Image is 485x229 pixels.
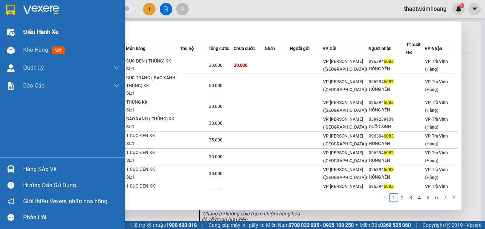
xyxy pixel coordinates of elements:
[424,193,432,202] li: 5
[7,165,15,173] img: warehouse-icon
[52,46,65,54] span: mới
[415,193,424,202] li: 4
[384,150,394,155] span: 6083
[381,193,389,202] li: Previous Page
[369,123,406,131] div: QUỐC SINH
[126,99,180,106] div: THÙNG KK
[6,5,15,15] img: logo-vxr
[384,100,394,105] span: 6083
[3,14,96,28] span: VP [PERSON_NAME] (Hàng) -
[323,167,367,180] span: VP [PERSON_NAME] ([GEOGRAPHIC_DATA])
[425,59,448,72] span: VP Trà Vinh (Hàng)
[3,14,96,28] span: LA LOAN
[126,157,180,165] div: SL: 1
[126,90,180,98] div: SL: 1
[180,46,194,51] span: Thu hộ
[125,6,129,11] span: close-circle
[381,193,389,202] button: left
[114,83,119,89] span: down
[369,78,406,86] div: 096394
[126,65,180,73] div: SL: 1
[23,63,44,72] span: Quản Lý
[425,117,448,130] span: VP Trà Vinh (Hàng)
[209,46,229,51] span: Tổng cước
[126,123,180,131] div: SL: 1
[323,59,367,72] span: VP [PERSON_NAME] ([GEOGRAPHIC_DATA])
[384,184,394,189] span: 6083
[126,166,180,174] div: 1 CỤC ĐEN KK
[425,167,448,180] span: VP Trà Vinh (Hàng)
[369,183,406,190] div: 096394
[407,193,415,202] li: 3
[7,64,15,72] img: warehouse-icon
[369,149,406,157] div: 096394
[449,193,458,202] button: right
[23,46,48,53] span: Kho hàng
[126,149,180,157] div: 1 CỤC ĐEN KK
[209,83,223,88] span: 50.000
[209,188,223,193] span: 30.000
[369,86,406,93] div: HỒNG YẾN
[369,65,406,73] div: HỒNG YẾN
[7,29,15,36] img: warehouse-icon
[126,132,180,140] div: 1 CỤC ĐEN KK
[390,194,398,201] a: 1
[384,134,394,139] span: 6083
[126,115,180,123] div: BAO XANH ( THÙNG) KK
[3,14,104,28] p: GỬI:
[425,184,448,197] span: VP Trà Vinh (Hàng)
[3,53,17,60] span: GIAO:
[126,140,180,148] div: SL: 1
[3,45,81,52] span: 0973666644 -
[369,157,406,164] div: HỒNG YẾN
[23,197,107,206] span: Giới thiệu Vexere, nhận hoa hồng
[384,79,394,84] span: 6083
[209,121,223,126] span: 30.000
[23,212,119,223] div: Phản hồi
[323,46,336,51] span: VP Gửi
[23,81,45,90] span: Báo cáo
[407,194,415,201] a: 3
[23,28,58,36] span: Điều hành xe
[384,167,394,172] span: 6083
[441,194,449,201] a: 7
[425,79,448,92] span: VP Trà Vinh (Hàng)
[425,150,448,163] span: VP Trà Vinh (Hàng)
[38,45,81,52] span: [PERSON_NAME]
[369,133,406,140] div: 096394
[209,104,223,109] span: 30.000
[449,193,458,202] li: Next Page
[23,164,119,175] div: Hàng sắp về
[24,4,83,11] strong: BIÊN NHẬN GỬI HÀNG
[432,193,441,202] li: 6
[369,106,406,114] div: HỒNG YẾN
[3,31,72,44] span: VP [PERSON_NAME] ([GEOGRAPHIC_DATA])
[7,46,15,54] img: warehouse-icon
[323,150,367,163] span: VP [PERSON_NAME] ([GEOGRAPHIC_DATA])
[323,134,367,146] span: VP [PERSON_NAME] ([GEOGRAPHIC_DATA])
[7,182,14,189] span: question-circle
[234,63,247,68] span: 30.000
[7,214,14,221] span: message
[383,195,387,199] span: left
[114,65,119,71] span: down
[209,171,223,176] span: 30.000
[126,183,180,190] div: 1 CỤC ĐEN KK
[451,195,456,199] span: right
[3,31,104,44] p: NHẬN:
[424,194,432,201] a: 5
[384,59,394,64] span: 6083
[369,58,406,65] div: 096394
[433,194,440,201] a: 6
[369,166,406,174] div: 096394
[323,100,367,113] span: VP [PERSON_NAME] ([GEOGRAPHIC_DATA])
[425,100,448,113] span: VP Trà Vinh (Hàng)
[398,193,407,202] li: 2
[389,193,398,202] li: 1
[126,174,180,181] div: SL: 1
[126,46,145,51] span: Món hàng
[425,134,448,146] span: VP Trà Vinh (Hàng)
[126,58,180,65] div: CỤC ĐEN ( THÙNG) KK
[209,138,223,143] span: 35.000
[234,46,255,51] span: Chưa cước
